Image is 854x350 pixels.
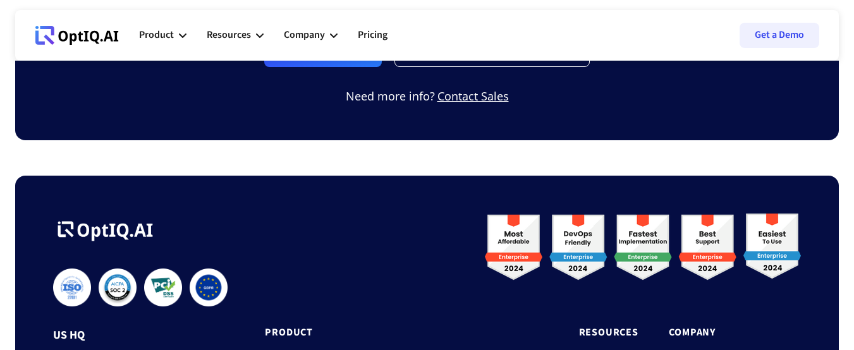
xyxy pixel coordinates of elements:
[284,27,325,44] div: Company
[346,90,437,102] div: Need more info?
[669,326,771,339] a: Company
[284,16,338,54] div: Company
[579,326,639,339] a: Resources
[207,27,251,44] div: Resources
[53,329,240,342] div: US HQ
[358,16,387,54] a: Pricing
[35,44,36,45] div: Webflow Homepage
[139,27,174,44] div: Product
[740,23,819,48] a: Get a Demo
[437,90,509,102] a: Contact Sales
[35,16,119,54] a: Webflow Homepage
[139,16,186,54] div: Product
[207,16,264,54] div: Resources
[265,326,548,339] a: Product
